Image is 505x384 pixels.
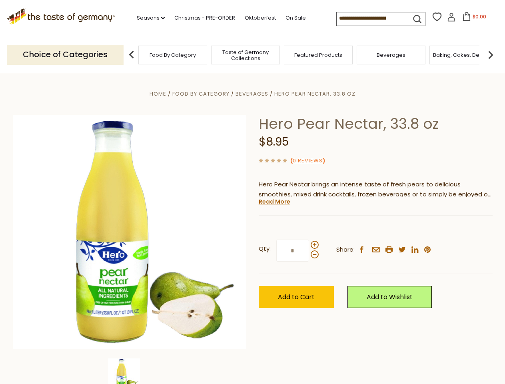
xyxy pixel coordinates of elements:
[483,47,499,63] img: next arrow
[294,52,342,58] a: Featured Products
[214,49,277,61] a: Taste of Germany Collections
[259,180,493,200] p: Hero Pear Nectar brings an intense taste of fresh pears to delicious smoothies, mixed drink cockt...
[259,115,493,133] h1: Hero Pear Nectar, 33.8 oz
[276,240,309,262] input: Qty:
[172,90,230,98] a: Food By Category
[259,286,334,308] button: Add to Cart
[124,47,140,63] img: previous arrow
[259,244,271,254] strong: Qty:
[347,286,432,308] a: Add to Wishlist
[290,157,325,164] span: ( )
[174,14,235,22] a: Christmas - PRE-ORDER
[336,245,355,255] span: Share:
[150,90,166,98] a: Home
[274,90,355,98] a: Hero Pear Nectar, 33.8 oz
[278,292,315,302] span: Add to Cart
[285,14,306,22] a: On Sale
[259,134,289,150] span: $8.95
[259,198,290,206] a: Read More
[150,52,196,58] a: Food By Category
[13,115,247,349] img: Hero Pear Nectar, 33.8 oz
[137,14,165,22] a: Seasons
[245,14,276,22] a: Oktoberfest
[293,157,323,165] a: 0 Reviews
[236,90,268,98] a: Beverages
[457,12,491,24] button: $0.00
[473,13,486,20] span: $0.00
[7,45,124,64] p: Choice of Categories
[433,52,495,58] a: Baking, Cakes, Desserts
[377,52,405,58] a: Beverages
